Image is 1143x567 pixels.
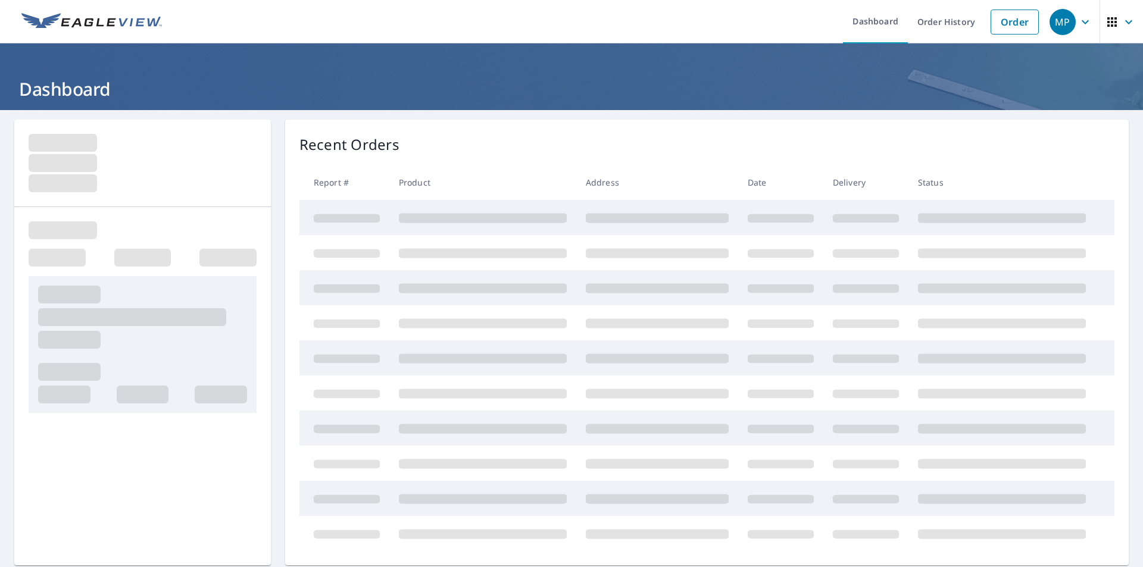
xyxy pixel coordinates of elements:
img: EV Logo [21,13,162,31]
th: Date [738,165,823,200]
a: Order [991,10,1039,35]
th: Delivery [823,165,908,200]
p: Recent Orders [299,134,399,155]
th: Product [389,165,576,200]
th: Address [576,165,738,200]
div: MP [1050,9,1076,35]
h1: Dashboard [14,77,1129,101]
th: Report # [299,165,389,200]
th: Status [908,165,1095,200]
